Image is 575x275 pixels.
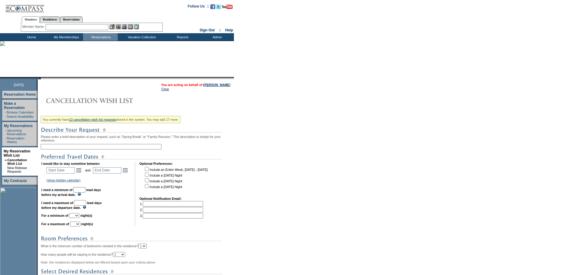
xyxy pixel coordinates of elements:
a: (show holiday calendar) [46,178,81,182]
a: Subscribe to our YouTube Channel [222,6,233,10]
img: b_edit.gif [110,24,115,29]
b: Optional Preferences: [139,162,173,165]
td: · [5,136,6,144]
input: Date format: M/D/Y. Shortcut keys: [T] for Today. [UP] or [.] for Next Day. [DOWN] or [,] for Pre... [46,167,75,174]
td: · [5,110,6,114]
img: promoShadowLeftCorner.gif [39,77,41,79]
td: 1. [140,201,203,206]
a: Make a Reservation [4,101,25,110]
a: My Reservation Wish List [4,149,30,158]
a: Reservation Home [4,92,36,97]
a: Search Availability [7,115,34,118]
td: Admin [199,33,234,41]
td: · [5,129,6,136]
b: I need a minimum of [41,188,72,192]
img: questionMark_lightBlue.gif [83,206,86,209]
a: My Contracts [4,179,27,183]
a: Upcoming Reservations [7,129,26,136]
td: · [5,115,6,118]
td: Reports [165,33,199,41]
a: Residences [40,16,60,23]
td: Include an Entire Week, [DATE] - [DATE] Include a [DATE] Night Include a [DATE] Night Include a [... [144,166,208,193]
td: My Memberships [48,33,83,41]
a: Reservation History [7,136,24,144]
b: » [5,158,7,162]
img: View [116,24,121,29]
b: night(s) [80,214,92,217]
span: [DATE] [14,83,24,87]
td: Vacation Collection [118,33,165,41]
td: 3. [140,213,203,219]
a: My Reservations [4,124,33,128]
b: lead days before my arrival date. [41,188,101,197]
a: Follow us on Twitter [216,6,221,10]
td: Follow Us :: [188,4,209,11]
a: Open the calendar popup. [75,167,82,174]
img: b_calculator.gif [134,24,139,29]
span: :: [219,28,221,32]
img: questionMark_lightBlue.gif [78,193,81,196]
a: Cancellation Wish List [7,158,27,165]
div: Member Name: [22,24,46,29]
td: Reservations [83,33,118,41]
img: Become our fan on Facebook [210,4,215,9]
span: You are acting on behalf of: [161,83,230,87]
b: Optional Notification Email: [139,197,182,200]
td: and [84,166,91,174]
img: Reservations [128,24,133,29]
a: [PERSON_NAME] [203,83,230,87]
a: Members [22,16,40,23]
a: Become our fan on Facebook [210,6,215,10]
a: Browse Calendars [7,110,34,114]
a: 13 cancellation wish list requests [69,118,116,121]
b: For a minimum of [41,214,68,217]
b: I need a maximum of [41,201,73,205]
a: Help [225,28,233,32]
img: subTtlRoomPreferences.gif [41,235,222,242]
a: Sign Out [200,28,215,32]
td: · [5,166,7,173]
b: night(s) [81,222,93,226]
a: Open the calendar popup. [122,167,129,174]
img: Follow us on Twitter [216,4,221,9]
td: Home [14,33,48,41]
img: Cancellation Wish List [41,94,161,107]
img: Impersonate [122,24,127,29]
div: You currently have stored in the system. You may add 17 more. [41,116,180,123]
a: New Release Requests [7,166,27,173]
span: Note: the residences displayed below are filtered based upon your criteria above [41,261,155,264]
b: I would like to stay sometime between [41,162,100,165]
a: Clear [161,87,169,91]
b: lead days before my departure date. [41,201,102,209]
td: 2. [140,207,203,213]
a: Reservations [60,16,83,23]
b: For a maximum of [41,222,69,226]
img: Subscribe to our YouTube Channel [222,5,233,9]
input: Date format: M/D/Y. Shortcut keys: [T] for Today. [UP] or [.] for Next Day. [DOWN] or [,] for Pre... [93,167,121,174]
